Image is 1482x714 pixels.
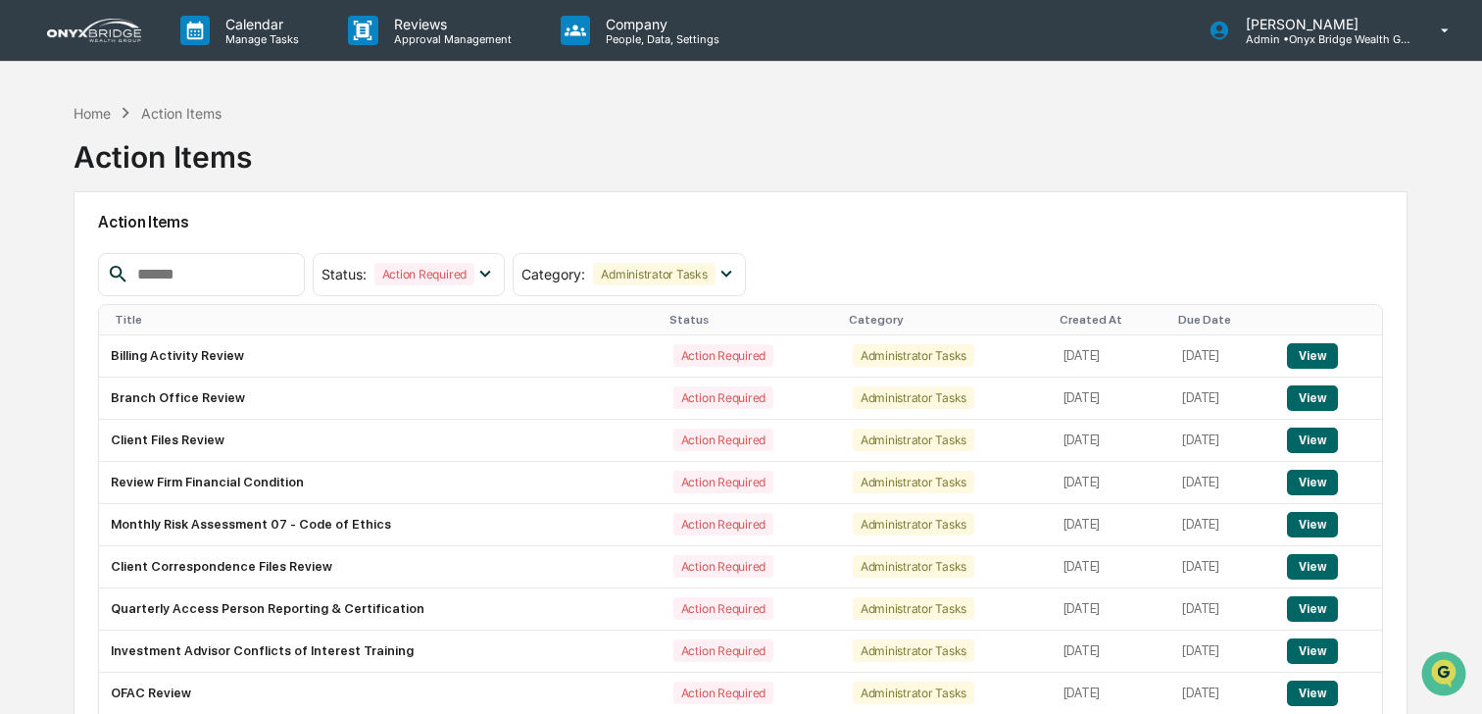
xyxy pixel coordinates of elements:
[853,555,974,578] div: Administrator Tasks
[1287,390,1337,405] a: View
[20,150,55,185] img: 1746055101610-c473b297-6a78-478c-a979-82029cc54cd1
[673,471,773,493] div: Action Required
[99,335,661,378] td: Billing Activity Review
[141,105,222,122] div: Action Items
[590,32,729,46] p: People, Data, Settings
[39,284,123,304] span: Data Lookup
[162,247,243,267] span: Attestations
[1170,335,1275,378] td: [DATE]
[1230,32,1412,46] p: Admin • Onyx Bridge Wealth Group LLC
[673,597,773,620] div: Action Required
[138,331,237,347] a: Powered byPylon
[210,32,309,46] p: Manage Tasks
[20,286,35,302] div: 🔎
[1052,504,1171,546] td: [DATE]
[1287,596,1337,622] button: View
[1052,462,1171,504] td: [DATE]
[134,239,251,275] a: 🗄️Attestations
[99,420,661,462] td: Client Files Review
[1052,546,1171,588] td: [DATE]
[590,16,729,32] p: Company
[374,263,474,285] div: Action Required
[1287,512,1337,537] button: View
[67,170,248,185] div: We're available if you need us!
[673,639,773,662] div: Action Required
[1230,16,1412,32] p: [PERSON_NAME]
[1170,588,1275,631] td: [DATE]
[1287,559,1337,574] a: View
[1287,686,1337,700] a: View
[853,682,974,704] div: Administrator Tasks
[74,105,111,122] div: Home
[74,124,252,175] div: Action Items
[378,16,521,32] p: Reviews
[1052,588,1171,631] td: [DATE]
[51,89,323,110] input: Clear
[1287,475,1337,489] a: View
[1419,649,1472,702] iframe: Open customer support
[210,16,309,32] p: Calendar
[853,386,974,409] div: Administrator Tasks
[853,429,974,451] div: Administrator Tasks
[669,313,833,327] div: Status
[853,344,974,367] div: Administrator Tasks
[1287,343,1337,369] button: View
[321,266,367,282] span: Status :
[1287,433,1337,447] a: View
[1287,517,1337,532] a: View
[378,32,521,46] p: Approval Management
[673,513,773,535] div: Action Required
[115,313,653,327] div: Title
[99,546,661,588] td: Client Correspondence Files Review
[853,471,974,493] div: Administrator Tasks
[1287,348,1337,363] a: View
[1052,335,1171,378] td: [DATE]
[1170,420,1275,462] td: [DATE]
[673,682,773,704] div: Action Required
[195,332,237,347] span: Pylon
[12,239,134,275] a: 🖐️Preclearance
[1170,462,1275,504] td: [DATE]
[853,639,974,662] div: Administrator Tasks
[99,631,661,673] td: Investment Advisor Conflicts of Interest Training
[593,263,715,285] div: Administrator Tasks
[99,588,661,631] td: Quarterly Access Person Reporting & Certification
[521,266,585,282] span: Category :
[333,156,357,179] button: Start new chat
[1170,504,1275,546] td: [DATE]
[1052,378,1171,420] td: [DATE]
[853,513,974,535] div: Administrator Tasks
[1287,638,1337,664] button: View
[673,429,773,451] div: Action Required
[673,555,773,578] div: Action Required
[1170,546,1275,588] td: [DATE]
[1052,420,1171,462] td: [DATE]
[1287,681,1337,706] button: View
[99,378,661,420] td: Branch Office Review
[98,213,1383,231] h2: Action Items
[1287,470,1337,495] button: View
[1178,313,1267,327] div: Due Date
[1060,313,1163,327] div: Created At
[1287,643,1337,658] a: View
[1287,428,1337,453] button: View
[99,462,661,504] td: Review Firm Financial Condition
[20,249,35,265] div: 🖐️
[849,313,1044,327] div: Category
[1052,631,1171,673] td: [DATE]
[673,386,773,409] div: Action Required
[1287,554,1337,580] button: View
[39,247,126,267] span: Preclearance
[47,19,141,42] img: logo
[12,277,131,312] a: 🔎Data Lookup
[1287,385,1337,411] button: View
[1287,601,1337,616] a: View
[1170,631,1275,673] td: [DATE]
[142,249,158,265] div: 🗄️
[67,150,321,170] div: Start new chat
[20,41,357,73] p: How can we help?
[853,597,974,620] div: Administrator Tasks
[1170,378,1275,420] td: [DATE]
